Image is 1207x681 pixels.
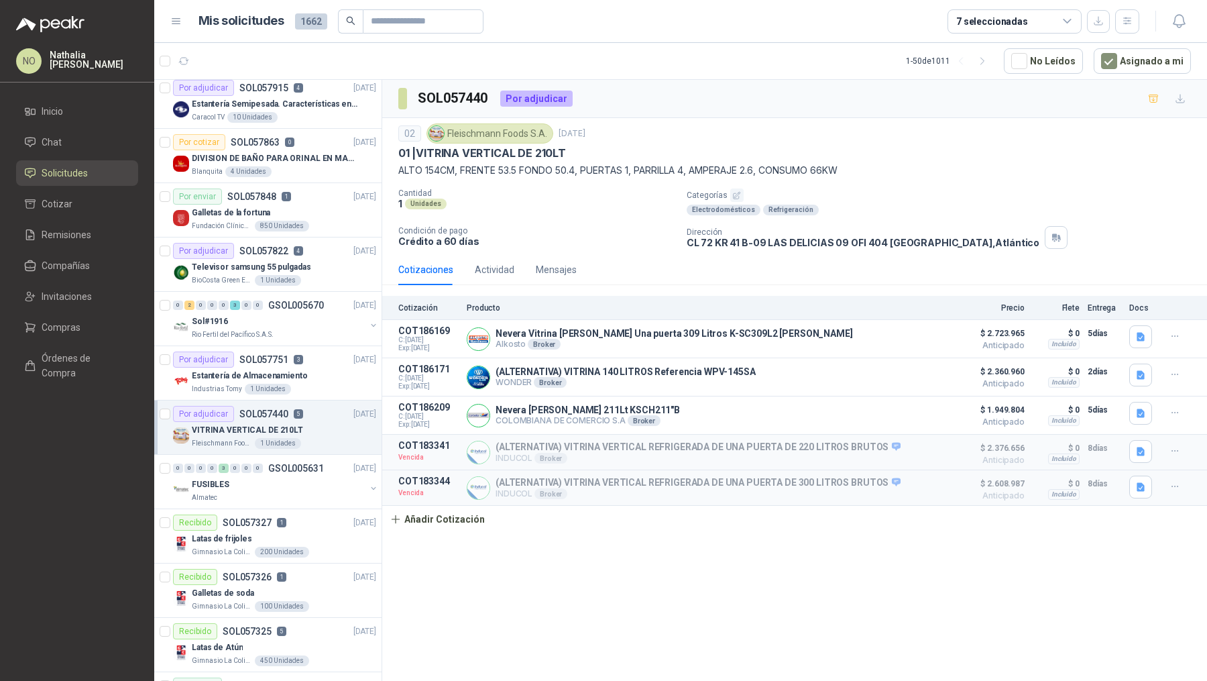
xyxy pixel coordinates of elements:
[429,126,444,141] img: Company Logo
[282,192,291,201] p: 1
[42,258,90,273] span: Compañías
[353,299,376,312] p: [DATE]
[192,112,225,123] p: Caracol TV
[496,453,901,464] p: INDUCOL
[1088,303,1121,313] p: Entrega
[16,129,138,155] a: Chat
[398,374,459,382] span: C: [DATE]
[255,275,301,286] div: 1 Unidades
[16,346,138,386] a: Órdenes de Compra
[173,460,379,503] a: 0 0 0 0 3 0 0 0 GSOL005631[DATE] Company LogoFUSIBLESAlmatec
[192,207,270,219] p: Galletas de la fortuna
[192,533,252,545] p: Latas de frijoles
[353,462,376,475] p: [DATE]
[1088,402,1121,418] p: 5 días
[398,476,459,486] p: COT183344
[239,246,288,256] p: SOL057822
[42,135,62,150] span: Chat
[295,13,327,30] span: 1662
[173,623,217,639] div: Recibido
[496,366,756,377] p: (ALTERNATIVA) VITRINA 140 LITROS Referencia WPV-145SA
[255,547,309,558] div: 200 Unidades
[353,136,376,149] p: [DATE]
[353,82,376,95] p: [DATE]
[50,50,138,69] p: Nathalia [PERSON_NAME]
[268,301,324,310] p: GSOL005670
[398,413,459,421] span: C: [DATE]
[192,478,229,491] p: FUSIBLES
[398,125,421,142] div: 02
[353,625,376,638] p: [DATE]
[241,464,251,473] div: 0
[239,409,288,419] p: SOL057440
[294,409,303,419] p: 5
[184,464,194,473] div: 0
[154,74,382,129] a: Por adjudicarSOL0579154[DATE] Company LogoEstantería Semipesada. Características en el adjuntoCar...
[398,198,402,209] p: 1
[154,238,382,292] a: Por adjudicarSOL0578224[DATE] Company LogoTelevisor samsung 55 pulgadasBioCosta Green Energy S.A....
[398,382,459,390] span: Exp: [DATE]
[353,517,376,529] p: [DATE]
[398,226,676,235] p: Condición de pago
[16,99,138,124] a: Inicio
[227,192,276,201] p: SOL057848
[227,112,278,123] div: 10 Unidades
[353,191,376,203] p: [DATE]
[534,488,567,499] div: Broker
[173,101,189,117] img: Company Logo
[173,515,217,531] div: Recibido
[1088,325,1121,342] p: 5 días
[192,547,252,558] p: Gimnasio La Colina
[173,210,189,226] img: Company Logo
[192,275,252,286] p: BioCosta Green Energy S.A.S
[230,301,240,310] div: 3
[628,415,660,426] div: Broker
[496,339,853,350] p: Alkosto
[277,627,286,636] p: 5
[173,406,234,422] div: Por adjudicar
[223,572,272,582] p: SOL057326
[42,351,125,380] span: Órdenes de Compra
[1048,454,1080,464] div: Incluido
[398,235,676,247] p: Crédito a 60 días
[405,199,447,209] div: Unidades
[192,315,228,328] p: Sol#1916
[219,301,229,310] div: 0
[496,488,901,499] p: INDUCOL
[1033,440,1080,456] p: $ 0
[496,328,853,339] p: Nevera Vitrina [PERSON_NAME] Una puerta 309 Litros K-SC309L2 [PERSON_NAME]
[192,261,311,274] p: Televisor samsung 55 pulgadas
[958,418,1025,426] span: Anticipado
[475,262,514,277] div: Actividad
[154,564,382,618] a: RecibidoSOL0573261[DATE] Company LogoGalletas de sodaGimnasio La Colina100 Unidades
[496,441,901,454] p: (ALTERNATIVA) VITRINA VERTICAL REFRIGERADA DE UNA PUERTA DE 220 LITROS BRUTOS
[219,464,229,473] div: 3
[255,656,309,666] div: 450 Unidades
[294,355,303,364] p: 3
[398,486,459,500] p: Vencida
[223,518,272,527] p: SOL057327
[1048,339,1080,350] div: Incluido
[42,197,72,211] span: Cotizar
[398,364,459,374] p: COT186171
[255,221,309,231] div: 850 Unidades
[467,405,490,427] img: Company Logo
[353,408,376,421] p: [DATE]
[1048,489,1080,500] div: Incluido
[192,641,243,654] p: Latas de Atún
[42,289,92,304] span: Invitaciones
[173,464,183,473] div: 0
[192,601,252,612] p: Gimnasio La Colina
[173,645,189,661] img: Company Logo
[528,339,561,350] div: Broker
[196,301,206,310] div: 0
[192,656,252,666] p: Gimnasio La Colina
[173,297,379,340] a: 0 2 0 0 0 3 0 0 GSOL005670[DATE] Company LogoSol#1916Rio Fertil del Pacífico S.A.S.
[154,183,382,238] a: Por enviarSOL0578481[DATE] Company LogoGalletas de la fortunaFundación Clínica Shaio850 Unidades
[173,243,234,259] div: Por adjudicar
[353,245,376,258] p: [DATE]
[173,134,225,150] div: Por cotizar
[398,303,459,313] p: Cotización
[192,424,303,437] p: VITRINA VERTICAL DE 210LT
[173,569,217,585] div: Recibido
